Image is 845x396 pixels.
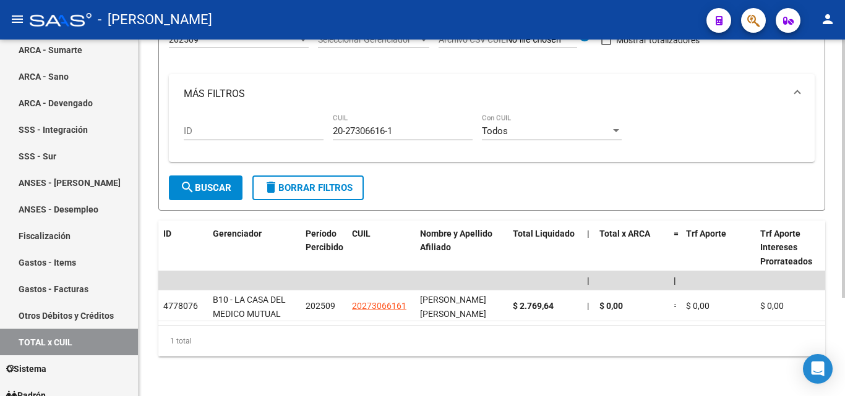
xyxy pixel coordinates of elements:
[306,301,335,311] span: 202509
[6,362,46,376] span: Sistema
[213,295,286,319] span: B10 - LA CASA DEL MEDICO MUTUAL
[760,301,784,311] span: $ 0,00
[352,301,406,311] span: 20273066161
[163,229,171,238] span: ID
[513,301,554,311] span: $ 2.769,64
[760,229,812,267] span: Trf Aporte Intereses Prorrateados
[674,229,679,238] span: =
[318,35,418,45] span: Seleccionar Gerenciador
[820,12,835,27] mat-icon: person
[803,354,833,384] div: Open Intercom Messenger
[594,221,669,275] datatable-header-cell: Total x ARCA
[513,229,575,238] span: Total Liquidado
[686,301,710,311] span: $ 0,00
[506,35,577,46] input: Archivo CSV CUIL
[616,33,700,48] span: Mostrar totalizadores
[599,229,650,238] span: Total x ARCA
[169,114,815,162] div: MÁS FILTROS
[169,175,242,200] button: Buscar
[264,182,353,193] span: Borrar Filtros
[180,182,231,193] span: Buscar
[587,276,590,285] span: |
[674,301,679,311] span: =
[755,221,830,275] datatable-header-cell: Trf Aporte Intereses Prorrateados
[582,221,594,275] datatable-header-cell: |
[180,180,195,195] mat-icon: search
[599,301,623,311] span: $ 0,00
[264,180,278,195] mat-icon: delete
[213,229,262,238] span: Gerenciador
[169,74,815,114] mat-expansion-panel-header: MÁS FILTROS
[158,326,825,356] div: 1 total
[420,295,486,319] span: [PERSON_NAME] [PERSON_NAME]
[508,221,582,275] datatable-header-cell: Total Liquidado
[587,301,589,311] span: |
[681,221,755,275] datatable-header-cell: Trf Aporte
[184,87,785,101] mat-panel-title: MÁS FILTROS
[98,6,212,33] span: - [PERSON_NAME]
[482,125,508,137] span: Todos
[420,229,492,253] span: Nombre y Apellido Afiliado
[686,229,726,238] span: Trf Aporte
[10,12,25,27] mat-icon: menu
[439,35,506,44] span: Archivo CSV CUIL
[158,221,208,275] datatable-header-cell: ID
[306,229,343,253] span: Período Percibido
[674,276,676,285] span: |
[352,229,371,238] span: CUIL
[208,221,301,275] datatable-header-cell: Gerenciador
[347,221,415,275] datatable-header-cell: CUIL
[669,221,681,275] datatable-header-cell: =
[415,221,508,275] datatable-header-cell: Nombre y Apellido Afiliado
[587,229,590,238] span: |
[163,301,198,311] span: 4778076
[169,35,199,44] span: 202509
[252,175,364,200] button: Borrar Filtros
[301,221,347,275] datatable-header-cell: Período Percibido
